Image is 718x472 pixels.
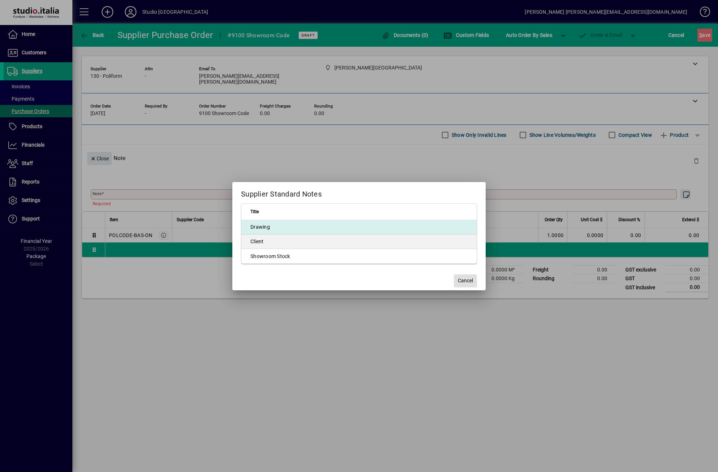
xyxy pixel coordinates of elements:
[241,249,477,264] td: Showroom Stock
[458,277,473,285] span: Cancel
[241,235,477,249] td: Client
[454,274,477,287] button: Cancel
[250,208,259,216] span: Title
[232,182,486,203] h2: Supplier Standard Notes
[241,220,477,235] td: Drawing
